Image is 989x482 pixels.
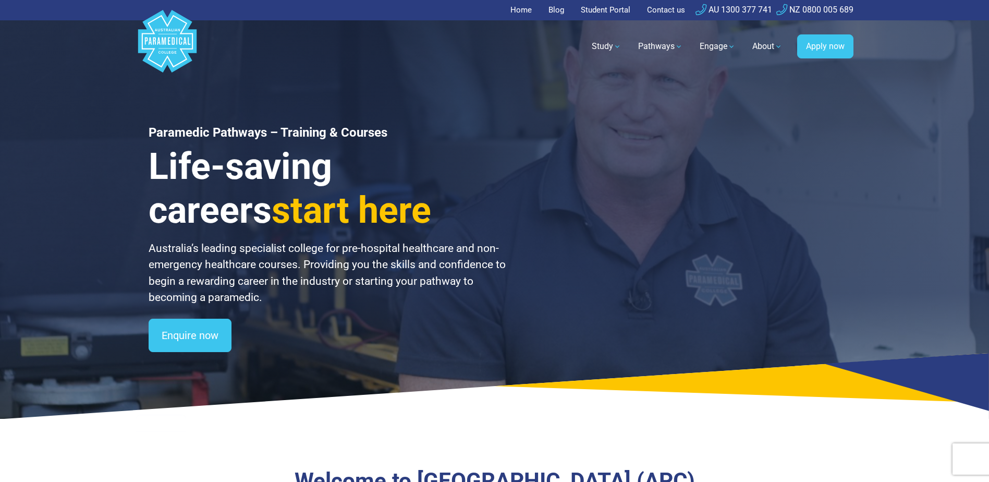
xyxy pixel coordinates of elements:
[136,20,199,73] a: Australian Paramedical College
[797,34,853,58] a: Apply now
[149,319,231,352] a: Enquire now
[585,32,628,61] a: Study
[149,240,507,306] p: Australia’s leading specialist college for pre-hospital healthcare and non-emergency healthcare c...
[776,5,853,15] a: NZ 0800 005 689
[693,32,742,61] a: Engage
[149,125,507,140] h1: Paramedic Pathways – Training & Courses
[746,32,789,61] a: About
[149,144,507,232] h3: Life-saving careers
[632,32,689,61] a: Pathways
[272,189,431,232] span: start here
[695,5,772,15] a: AU 1300 377 741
